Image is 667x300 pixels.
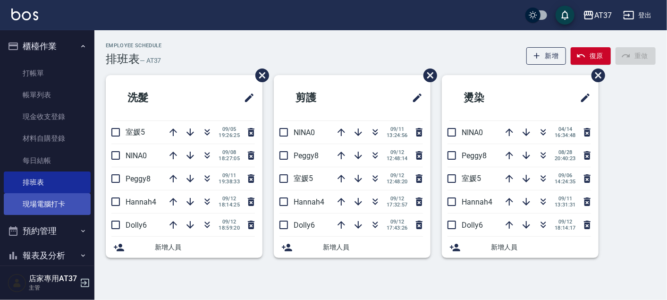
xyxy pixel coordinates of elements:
span: 13:24:56 [387,132,408,138]
span: 18:14:25 [219,202,240,208]
span: Hannah4 [294,197,324,206]
span: 新增人員 [323,242,423,252]
span: Dolly6 [294,221,315,230]
span: 09/12 [387,149,408,155]
button: 登出 [619,7,656,24]
span: 17:43:26 [387,225,408,231]
span: 室媛5 [462,174,481,183]
div: 新增人員 [106,237,262,258]
span: 19:38:33 [219,179,240,185]
span: 12:48:20 [387,179,408,185]
a: 每日結帳 [4,150,91,171]
img: Logo [11,9,38,20]
span: Hannah4 [126,197,156,206]
a: 現場電腦打卡 [4,193,91,215]
span: 室媛5 [126,128,145,137]
h3: 排班表 [106,52,140,66]
span: 18:27:05 [219,155,240,162]
h2: 剪護 [281,81,368,115]
button: 預約管理 [4,219,91,243]
span: 14:24:35 [555,179,576,185]
span: 09/11 [387,126,408,132]
h2: Employee Schedule [106,43,162,49]
span: 20:40:23 [555,155,576,162]
h2: 洗髮 [113,81,200,115]
span: 新增人員 [155,242,255,252]
span: 09/08 [219,149,240,155]
button: save [556,6,574,25]
span: Dolly6 [462,221,483,230]
span: 室媛5 [294,174,313,183]
button: 櫃檯作業 [4,34,91,59]
a: 材料自購登錄 [4,128,91,149]
a: 排班表 [4,171,91,193]
span: 09/12 [219,219,240,225]
span: NINA0 [126,151,147,160]
span: 09/06 [555,172,576,179]
span: 08/28 [555,149,576,155]
button: 報表及分析 [4,243,91,268]
span: 刪除班表 [584,61,607,89]
span: 18:59:20 [219,225,240,231]
p: 主管 [29,283,77,292]
span: 09/05 [219,126,240,132]
span: 09/11 [219,172,240,179]
a: 現金收支登錄 [4,106,91,128]
span: Peggy8 [462,151,487,160]
span: 09/12 [219,196,240,202]
span: 09/12 [387,219,408,225]
span: NINA0 [462,128,483,137]
span: 16:34:48 [555,132,576,138]
span: 09/12 [387,172,408,179]
a: 帳單列表 [4,84,91,106]
span: 修改班表的標題 [574,86,591,109]
span: 新增人員 [491,242,591,252]
img: Person [8,274,26,292]
span: 17:32:57 [387,202,408,208]
span: Peggy8 [126,174,151,183]
span: 09/12 [387,196,408,202]
button: 復原 [571,47,611,65]
span: 18:14:17 [555,225,576,231]
span: 13:31:31 [555,202,576,208]
span: Hannah4 [462,197,492,206]
span: 刪除班表 [248,61,270,89]
button: 新增 [526,47,566,65]
span: 修改班表的標題 [238,86,255,109]
span: 刪除班表 [416,61,439,89]
span: 12:48:14 [387,155,408,162]
span: 19:26:25 [219,132,240,138]
a: 打帳單 [4,62,91,84]
h6: — AT37 [140,56,161,66]
span: 09/12 [555,219,576,225]
span: 09/11 [555,196,576,202]
span: NINA0 [294,128,315,137]
h2: 燙染 [449,81,536,115]
h5: 店家專用AT37 [29,274,77,283]
div: 新增人員 [442,237,599,258]
span: Peggy8 [294,151,319,160]
span: Dolly6 [126,221,147,230]
div: AT37 [594,9,612,21]
span: 修改班表的標題 [406,86,423,109]
div: 新增人員 [274,237,431,258]
span: 04/14 [555,126,576,132]
button: AT37 [579,6,616,25]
